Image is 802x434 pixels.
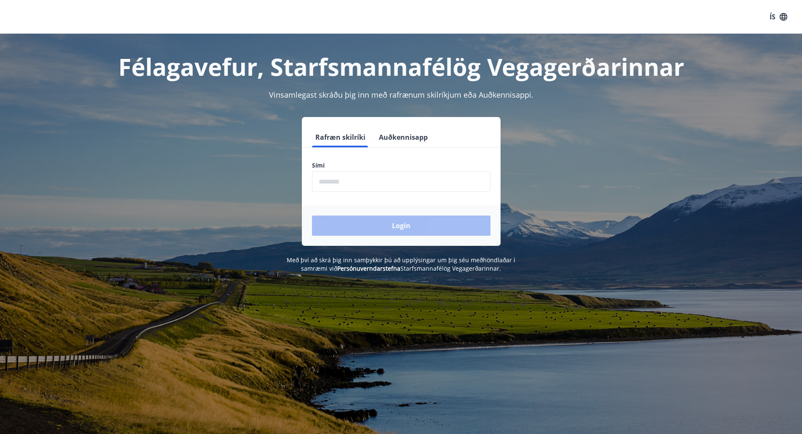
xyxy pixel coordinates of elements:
span: Vinsamlegast skráðu þig inn með rafrænum skilríkjum eða Auðkennisappi. [269,90,533,100]
button: Auðkennisapp [376,127,431,147]
span: Með því að skrá þig inn samþykkir þú að upplýsingar um þig séu meðhöndlaðar í samræmi við Starfsm... [287,256,515,272]
button: Rafræn skilríki [312,127,369,147]
label: Sími [312,161,490,170]
h1: Félagavefur, Starfsmannafélög Vegagerðarinnar [108,51,694,83]
button: ÍS [765,9,792,24]
a: Persónuverndarstefna [337,264,400,272]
